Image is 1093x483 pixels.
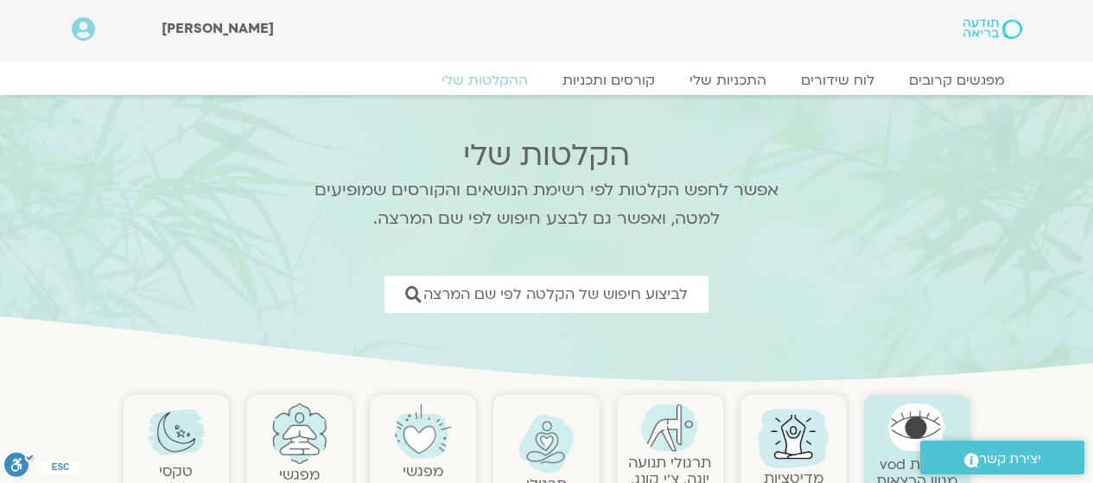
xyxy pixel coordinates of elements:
[292,176,802,233] p: אפשר לחפש הקלטות לפי רשימת הנושאים והקורסים שמופיעים למטה, ואפשר גם לבצע חיפוש לפי שם המרצה.
[784,72,892,89] a: לוח שידורים
[979,448,1041,471] span: יצירת קשר
[545,72,672,89] a: קורסים ותכניות
[892,72,1022,89] a: מפגשים קרובים
[672,72,784,89] a: התכניות שלי
[162,19,274,38] span: [PERSON_NAME]
[424,72,545,89] a: ההקלטות שלי
[920,441,1084,474] a: יצירת קשר
[384,276,709,313] a: לביצוע חיפוש של הקלטה לפי שם המרצה
[72,72,1022,89] nav: Menu
[292,138,802,173] h2: הקלטות שלי
[423,286,688,302] span: לביצוע חיפוש של הקלטה לפי שם המרצה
